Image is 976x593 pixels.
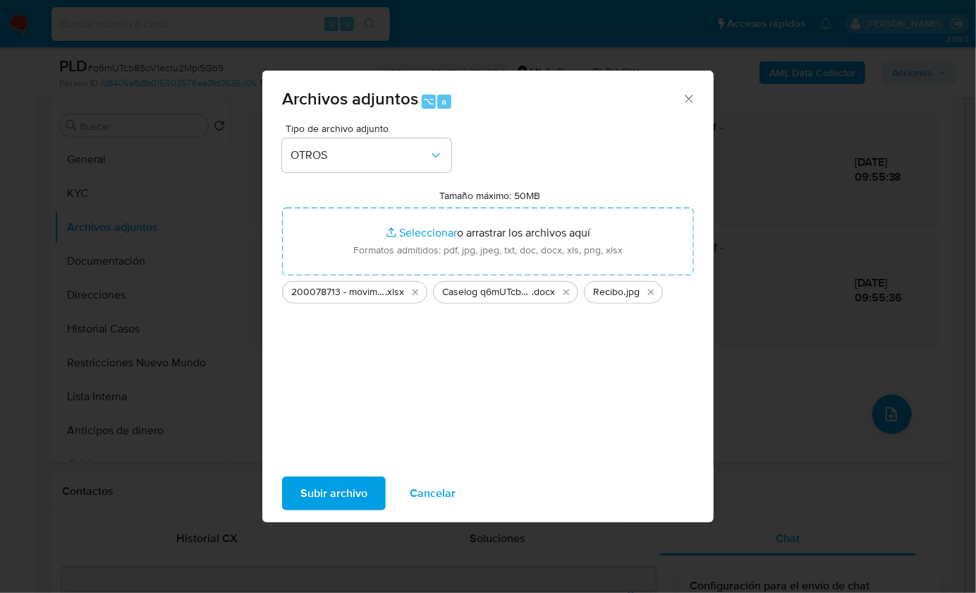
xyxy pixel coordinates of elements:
span: .jpg [623,285,640,299]
span: .docx [532,285,555,299]
button: Cerrar [682,92,695,104]
span: 200078713 - movimientos [291,285,385,299]
button: Eliminar Recibo.jpg [642,284,659,301]
button: Eliminar 200078713 - movimientos.xlsx [407,284,424,301]
span: Subir archivo [300,478,367,509]
button: Eliminar Caselog q6mUTcb85oV1ectu2Mpi5Gb9_2025_08_19_21_03_50.docx [558,284,575,301]
button: Subir archivo [282,477,386,510]
span: .xlsx [385,285,404,299]
span: Archivos adjuntos [282,86,418,111]
span: a [441,95,446,108]
ul: Archivos seleccionados [282,275,694,304]
span: Caselog q6mUTcb85oV1ectu2Mpi5Gb9_2025_08_19_21_03_50 [442,285,532,299]
span: ⌥ [423,95,434,108]
span: OTROS [291,148,429,162]
label: Tamaño máximo: 50MB [440,189,541,202]
span: Recibo [593,285,623,299]
button: OTROS [282,138,451,172]
button: Cancelar [391,477,474,510]
span: Cancelar [410,478,456,509]
span: Tipo de archivo adjunto [286,124,455,133]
